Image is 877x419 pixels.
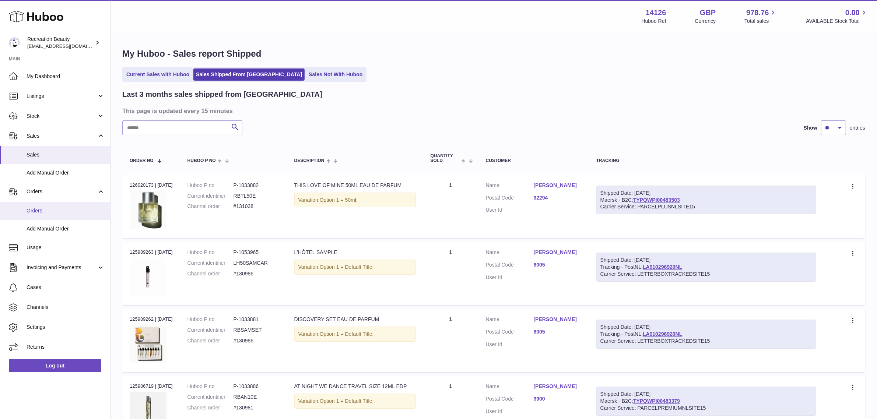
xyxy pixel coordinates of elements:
dd: #130986 [234,337,280,344]
span: Listings [27,93,97,100]
div: Carrier Service: LETTERBOXTRACKEDSITE15 [600,271,812,278]
span: Orders [27,207,105,214]
a: 6005 [534,261,582,268]
div: 125989262 | [DATE] [130,316,173,323]
dt: User Id [486,408,534,415]
span: 978.76 [746,8,769,18]
div: 125986719 | [DATE] [130,383,173,390]
img: Thisloveofmine50mledp.jpg [130,191,166,229]
div: Huboo Ref [642,18,666,25]
span: Invoicing and Payments [27,264,97,271]
a: TYPQWPI00483379 [633,398,680,404]
td: 1 [423,309,478,372]
dt: Postal Code [486,328,534,337]
div: Tracking [596,158,816,163]
dt: Huboo P no [187,249,234,256]
img: L_Hotel2mlsample_1_54fb7227-5c0d-4437-b810-01e04fa2e7ca.jpg [130,258,166,296]
span: Cases [27,284,105,291]
span: entries [850,124,865,131]
dd: #130986 [234,270,280,277]
div: Carrier Service: LETTERBOXTRACKEDSITE15 [600,338,812,345]
span: Sales [27,133,97,140]
dt: Current identifier [187,193,234,200]
span: Option 1 = Default Title; [320,331,374,337]
span: 0.00 [845,8,860,18]
dt: Postal Code [486,395,534,404]
div: Tracking - PostNL: [596,320,816,349]
span: Order No [130,158,154,163]
div: Variation: [294,394,416,409]
dt: User Id [486,341,534,348]
span: Usage [27,244,105,251]
span: Orders [27,188,97,195]
h1: My Huboo - Sales report Shipped [122,48,865,60]
dt: Channel order [187,270,234,277]
a: [PERSON_NAME] [534,383,582,390]
strong: 14126 [646,8,666,18]
div: THIS LOVE OF MINE 50ML EAU DE PARFUM [294,182,416,189]
span: Sales [27,151,105,158]
a: 0.00 AVAILABLE Stock Total [806,8,868,25]
span: Huboo P no [187,158,216,163]
span: Channels [27,304,105,311]
div: Carrier Service: PARCELPLUSNLSITE15 [600,203,812,210]
a: Current Sales with Huboo [124,68,192,81]
span: Option 1 = Default Title; [320,398,374,404]
dd: RBSAMSET [234,327,280,334]
label: Show [804,124,817,131]
a: LA610296920NL [643,331,682,337]
dt: Name [486,249,534,258]
span: Settings [27,324,105,331]
div: Shipped Date: [DATE] [600,324,812,331]
a: LA610296920NL [643,264,682,270]
dt: Name [486,383,534,392]
td: 1 [423,242,478,305]
div: Variation: [294,327,416,342]
strong: GBP [700,8,716,18]
td: 1 [423,175,478,238]
img: internalAdmin-14126@internal.huboo.com [9,37,20,48]
dt: Channel order [187,404,234,411]
dt: Channel order [187,337,234,344]
div: Customer [486,158,582,163]
div: L'HÔTEL SAMPLE [294,249,416,256]
span: [EMAIL_ADDRESS][DOMAIN_NAME] [27,43,108,49]
a: 9900 [534,395,582,402]
a: Log out [9,359,101,372]
dt: Current identifier [187,327,234,334]
a: 92294 [534,194,582,201]
span: Returns [27,344,105,351]
a: [PERSON_NAME] [534,316,582,323]
div: 126020173 | [DATE] [130,182,173,189]
dt: Name [486,316,534,325]
div: AT NIGHT WE DANCE TRAVEL SIZE 12ML EDP [294,383,416,390]
img: ANWD_12ML.jpg [130,325,166,363]
dd: #130981 [234,404,280,411]
div: Shipped Date: [DATE] [600,391,812,398]
dt: Huboo P no [187,383,234,390]
div: Carrier Service: PARCELPREMIUMNLSITE15 [600,405,812,412]
dt: User Id [486,274,534,281]
dt: Postal Code [486,261,534,270]
dt: Huboo P no [187,182,234,189]
div: Currency [695,18,716,25]
a: Sales Not With Huboo [306,68,365,81]
a: Sales Shipped From [GEOGRAPHIC_DATA] [193,68,305,81]
div: Tracking - PostNL: [596,253,816,282]
dt: Current identifier [187,260,234,267]
dd: #131038 [234,203,280,210]
dt: Name [486,182,534,191]
dd: P-1033886 [234,383,280,390]
div: Recreation Beauty [27,36,94,50]
span: Option 1 = Default Title; [320,264,374,270]
div: Variation: [294,193,416,208]
a: 6005 [534,328,582,335]
dd: P-1053965 [234,249,280,256]
span: Stock [27,113,97,120]
a: [PERSON_NAME] [534,182,582,189]
a: TYPQWPI00483503 [633,197,680,203]
dd: LH50SAMCAR [234,260,280,267]
div: Variation: [294,260,416,275]
span: AVAILABLE Stock Total [806,18,868,25]
a: 978.76 Total sales [744,8,777,25]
